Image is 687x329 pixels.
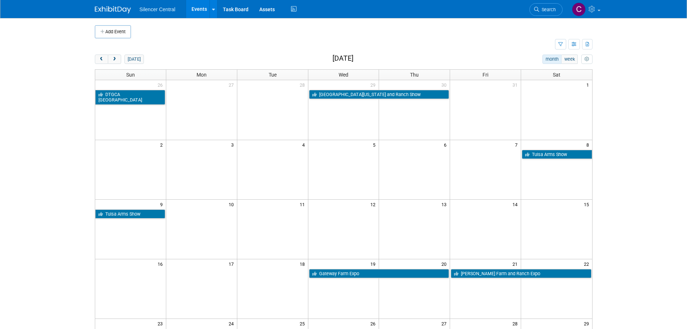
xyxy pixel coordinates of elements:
button: myCustomButton [581,55,592,64]
span: 29 [583,319,592,328]
span: 5 [372,140,379,149]
button: Add Event [95,25,131,38]
span: 27 [228,80,237,89]
a: Gateway Farm Expo [309,269,449,278]
span: 16 [157,259,166,268]
span: 17 [228,259,237,268]
a: Tulsa Arms Show [522,150,592,159]
span: Thu [410,72,419,78]
img: Cade Cox [572,3,586,16]
span: 25 [299,319,308,328]
i: Personalize Calendar [585,57,589,62]
span: 10 [228,200,237,209]
button: [DATE] [124,55,144,64]
span: Sat [553,72,560,78]
span: 26 [157,80,166,89]
a: Tulsa Arms Show [95,209,165,219]
span: 28 [512,319,521,328]
span: Sun [126,72,135,78]
span: 22 [583,259,592,268]
span: 8 [586,140,592,149]
span: 9 [159,200,166,209]
span: 13 [441,200,450,209]
span: 12 [370,200,379,209]
span: 26 [370,319,379,328]
span: 1 [586,80,592,89]
span: 7 [514,140,521,149]
span: Fri [483,72,488,78]
span: 11 [299,200,308,209]
span: Silencer Central [140,7,176,12]
span: 14 [512,200,521,209]
span: Wed [339,72,348,78]
span: 19 [370,259,379,268]
span: 29 [370,80,379,89]
span: 18 [299,259,308,268]
span: Tue [269,72,277,78]
a: DTGCA [GEOGRAPHIC_DATA] [95,90,165,105]
span: 27 [441,319,450,328]
button: prev [95,55,108,64]
span: 31 [512,80,521,89]
a: [PERSON_NAME] Farm and Ranch Expo [451,269,591,278]
button: month [542,55,562,64]
h2: [DATE] [333,55,353,62]
img: ExhibitDay [95,6,131,13]
span: 24 [228,319,237,328]
button: next [108,55,121,64]
span: 15 [583,200,592,209]
span: 30 [441,80,450,89]
span: 6 [443,140,450,149]
span: 21 [512,259,521,268]
span: 28 [299,80,308,89]
span: 2 [159,140,166,149]
a: [GEOGRAPHIC_DATA][US_STATE] and Ranch Show [309,90,449,99]
span: 23 [157,319,166,328]
span: 3 [230,140,237,149]
span: Mon [197,72,207,78]
span: 4 [301,140,308,149]
span: 20 [441,259,450,268]
span: Search [539,7,556,12]
a: Search [529,3,563,16]
button: week [561,55,578,64]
